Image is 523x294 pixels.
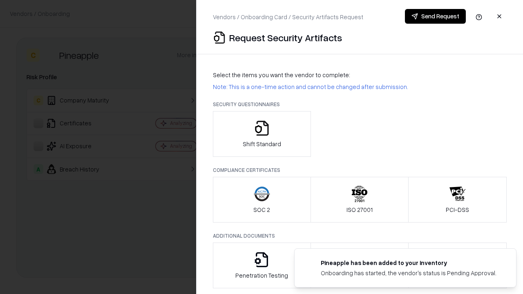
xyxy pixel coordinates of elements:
[213,243,311,288] button: Penetration Testing
[311,243,409,288] button: Privacy Policy
[253,205,270,214] p: SOC 2
[213,82,507,91] p: Note: This is a one-time action and cannot be changed after submission.
[229,31,342,44] p: Request Security Artifacts
[408,243,507,288] button: Data Processing Agreement
[405,9,466,24] button: Send Request
[213,111,311,157] button: Shift Standard
[243,140,281,148] p: Shift Standard
[213,13,363,21] p: Vendors / Onboarding Card / Security Artifacts Request
[304,258,314,268] img: pineappleenergy.com
[213,167,507,174] p: Compliance Certificates
[213,101,507,108] p: Security Questionnaires
[321,258,496,267] div: Pineapple has been added to your inventory
[408,177,507,223] button: PCI-DSS
[446,205,469,214] p: PCI-DSS
[321,269,496,277] div: Onboarding has started, the vendor's status is Pending Approval.
[235,271,288,280] p: Penetration Testing
[346,205,373,214] p: ISO 27001
[213,71,507,79] p: Select the items you want the vendor to complete:
[213,177,311,223] button: SOC 2
[213,232,507,239] p: Additional Documents
[311,177,409,223] button: ISO 27001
